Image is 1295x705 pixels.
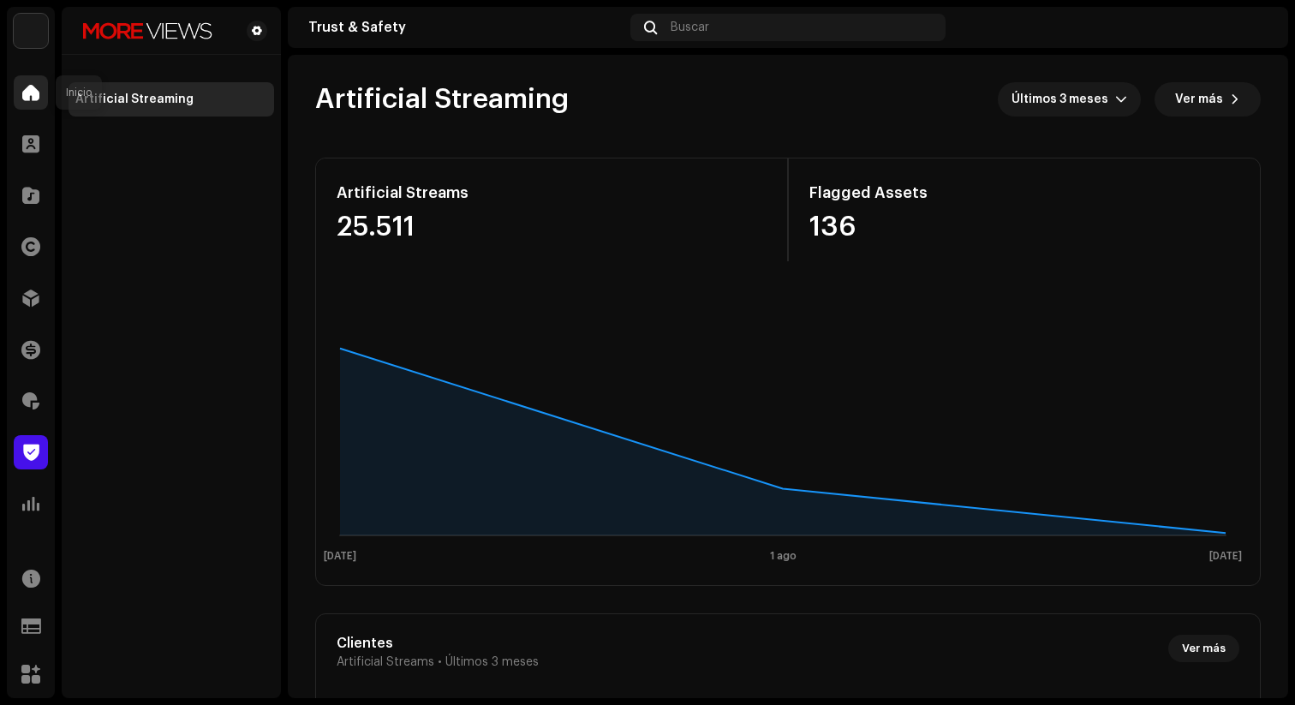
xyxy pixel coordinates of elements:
[308,21,624,34] div: Trust & Safety
[1175,82,1223,117] span: Ver más
[69,82,274,117] re-m-nav-item: Artificial Streaming
[324,551,356,562] text: [DATE]
[1155,82,1261,117] button: Ver más
[1240,14,1268,41] img: c50c6205-3ca2-4a42-8b1e-ec5f4b513db8
[671,21,709,34] span: Buscar
[438,655,442,669] span: •
[1168,635,1239,662] button: Ver más
[445,655,539,669] span: Últimos 3 meses
[315,82,569,117] span: Artificial Streaming
[337,213,767,241] div: 25.511
[1182,631,1226,666] span: Ver más
[337,635,539,652] div: Clientes
[1012,82,1115,117] span: Últimos 3 meses
[770,551,797,561] text: 1 ago
[809,213,1239,241] div: 136
[1115,82,1127,117] div: dropdown trigger
[1209,551,1242,562] text: [DATE]
[337,179,468,206] div: Artificial Streams
[809,179,928,206] div: Flagged Assets
[337,655,434,669] span: Artificial Streams
[75,93,194,106] div: Artificial Streaming
[14,14,48,48] img: d33e7525-e535-406c-bd75-4996859269b0
[75,21,219,41] img: 022bc622-acf9-44f3-be7c-945a65ee7bb4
